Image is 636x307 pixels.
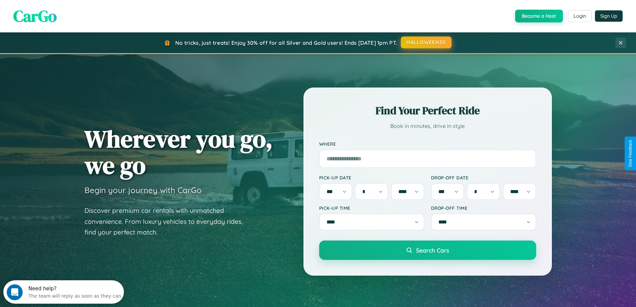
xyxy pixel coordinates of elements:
[628,140,633,167] div: Give Feedback
[25,6,118,11] div: Need help?
[84,126,273,178] h1: Wherever you go, we go
[515,10,563,22] button: Become a Host
[319,141,536,147] label: Where
[3,280,124,304] iframe: Intercom live chat discovery launcher
[319,175,424,180] label: Pick-up Date
[175,39,397,46] span: No tricks, just treats! Enjoy 30% off for all Silver and Gold users! Ends [DATE] 1pm PT.
[319,103,536,118] h2: Find Your Perfect Ride
[319,121,536,131] p: Book in minutes, drive in style
[25,11,118,18] div: The team will reply as soon as they can
[319,241,536,260] button: Search Cars
[416,247,449,254] span: Search Cars
[595,10,623,22] button: Sign Up
[431,175,536,180] label: Drop-off Date
[84,205,251,238] p: Discover premium car rentals with unmatched convenience. From luxury vehicles to everyday rides, ...
[431,205,536,211] label: Drop-off Time
[568,10,592,22] button: Login
[7,284,23,300] iframe: Intercom live chat
[3,3,124,21] div: Open Intercom Messenger
[84,185,202,195] h3: Begin your journey with CarGo
[401,36,452,48] button: HALLOWEEN30
[13,5,57,27] span: CarGo
[319,205,424,211] label: Pick-up Time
